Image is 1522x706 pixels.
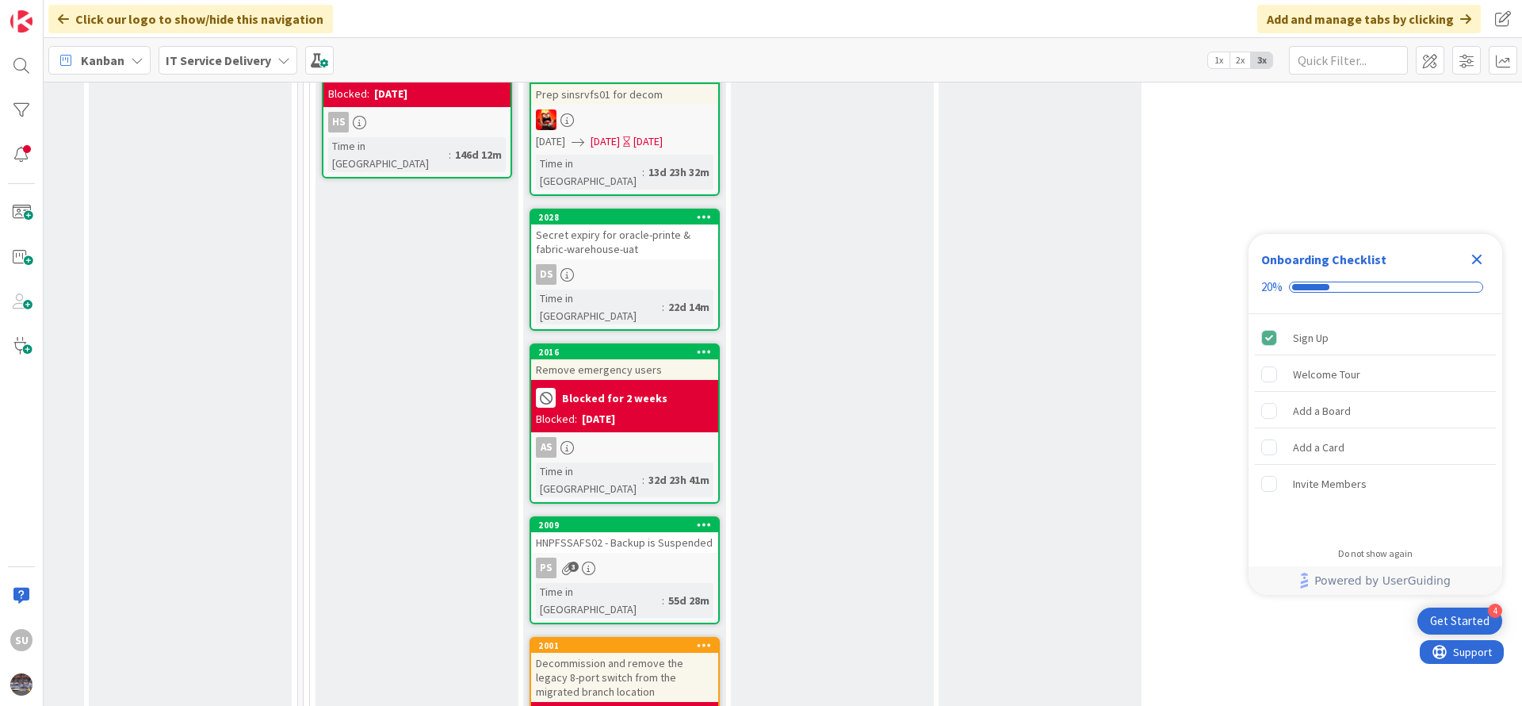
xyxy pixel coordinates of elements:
div: 13d 23h 32m [644,163,713,181]
div: 2028Secret expiry for oracle-printe & fabric-warehouse-uat [531,210,718,259]
div: Welcome Tour is incomplete. [1255,357,1496,392]
div: 20% [1261,280,1283,294]
div: Checklist progress: 20% [1261,280,1489,294]
span: [DATE] [591,133,620,150]
div: Close Checklist [1464,247,1489,272]
div: HS [328,112,349,132]
div: 2016 [538,347,718,358]
div: 146d 12m [451,146,506,163]
div: Time in [GEOGRAPHIC_DATA] [536,155,642,190]
img: avatar [10,673,33,696]
div: 2016Remove emergency users [531,345,718,380]
div: DS [536,264,556,285]
div: Time in [GEOGRAPHIC_DATA] [536,290,662,324]
div: Blocked: [536,411,577,428]
img: VN [536,109,556,130]
b: IT Service Delivery [166,52,271,68]
a: Powered by UserGuiding [1256,566,1494,595]
span: : [662,298,664,316]
div: Footer [1249,566,1502,595]
div: DS [531,264,718,285]
div: Add a Board [1293,401,1351,420]
div: Add a Card is incomplete. [1255,430,1496,465]
div: AS [536,437,556,458]
div: 4 [1488,604,1502,618]
div: Click our logo to show/hide this navigation [48,5,333,33]
input: Quick Filter... [1289,46,1408,75]
span: 1x [1208,52,1229,68]
div: [DATE] [374,86,407,102]
div: Secret expiry for oracle-printe & fabric-warehouse-uat [531,224,718,259]
div: Get Started [1430,613,1489,629]
div: SU [10,629,33,651]
div: Add a Board is incomplete. [1255,393,1496,428]
div: 2001 [538,640,718,651]
div: Onboarding Checklist [1261,250,1386,269]
b: Blocked for 2 weeks [562,393,667,404]
div: AS [531,437,718,458]
div: 2016 [531,345,718,359]
div: Invite Members is incomplete. [1255,466,1496,501]
div: 2028 [538,212,718,223]
div: [DATE] [582,411,615,428]
span: Powered by UserGuiding [1314,571,1451,590]
div: HNPFSSAFS02 - Backup is Suspended [531,532,718,553]
div: Time in [GEOGRAPHIC_DATA] [536,583,662,618]
div: 2019Prep sinsrvfs01 for decom [531,70,718,105]
div: HS [323,112,511,132]
div: 55d 28m [664,592,713,609]
div: Checklist items [1249,314,1502,537]
span: : [662,592,664,609]
div: Prep sinsrvfs01 for decom [531,84,718,105]
div: 22d 14m [664,298,713,316]
div: Add a Card [1293,438,1344,457]
span: : [642,471,644,489]
div: 32d 23h 41m [644,471,713,489]
div: 2009 [531,518,718,532]
div: 2009HNPFSSAFS02 - Backup is Suspended [531,518,718,553]
div: PS [531,558,718,578]
span: 3x [1251,52,1272,68]
div: Blocked: [328,86,369,102]
div: Invite Members [1293,474,1367,493]
div: Checklist Container [1249,234,1502,595]
div: Sign Up is complete. [1255,320,1496,355]
div: Welcome Tour [1293,365,1360,384]
div: Time in [GEOGRAPHIC_DATA] [328,137,449,172]
div: Remove emergency users [531,359,718,380]
div: 2028 [531,210,718,224]
span: : [642,163,644,181]
span: 2x [1229,52,1251,68]
span: : [449,146,451,163]
div: Time in [GEOGRAPHIC_DATA] [536,462,642,497]
span: 3 [568,562,579,572]
div: PS [536,558,556,578]
img: Visit kanbanzone.com [10,10,33,33]
div: 2009 [538,520,718,531]
div: Decommission and remove the legacy 8-port switch from the migrated branch location [531,653,718,702]
span: Support [33,2,72,21]
span: [DATE] [536,133,565,150]
div: Open Get Started checklist, remaining modules: 4 [1417,608,1502,635]
div: Do not show again [1338,547,1413,560]
div: Sign Up [1293,328,1329,347]
div: Add and manage tabs by clicking [1257,5,1481,33]
div: 2001 [531,639,718,653]
span: Kanban [81,51,124,70]
div: VN [531,109,718,130]
div: 2001Decommission and remove the legacy 8-port switch from the migrated branch location [531,639,718,702]
div: [DATE] [633,133,663,150]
